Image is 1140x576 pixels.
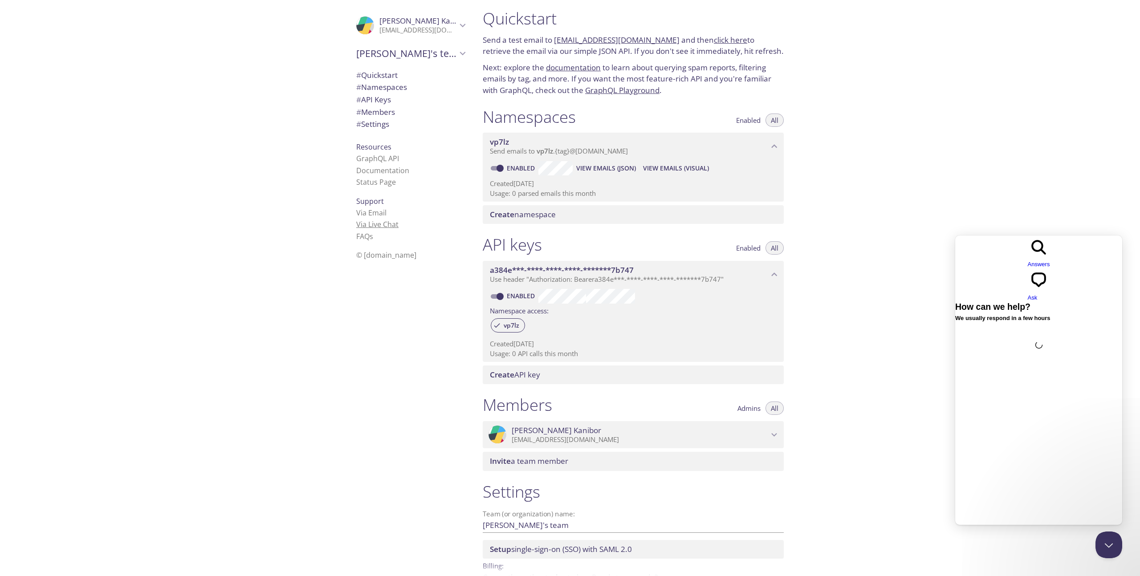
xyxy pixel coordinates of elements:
p: Billing: [483,559,784,572]
div: Sergei Kanibor [349,11,472,40]
span: © [DOMAIN_NAME] [356,250,416,260]
span: s [370,231,373,241]
span: [PERSON_NAME] Kanibor [512,426,601,435]
span: [PERSON_NAME]'s team [356,47,457,60]
a: Via Live Chat [356,219,399,229]
div: Create namespace [483,205,784,224]
span: Settings [356,119,389,129]
h1: Namespaces [483,107,576,127]
h1: API keys [483,235,542,255]
h1: Members [483,395,552,415]
div: Create API Key [483,365,784,384]
iframe: Help Scout Beacon - Live Chat, Contact Form, and Knowledge Base [955,235,1122,525]
div: vp7lz namespace [483,133,784,160]
span: Create [490,369,514,380]
p: Created [DATE] [490,339,777,349]
a: FAQ [356,231,373,241]
div: Team Settings [349,118,472,130]
a: Enabled [505,292,538,300]
span: Namespaces [356,82,407,92]
span: vp7lz [498,321,525,329]
p: [EMAIL_ADDRESS][DOMAIN_NAME] [379,26,457,35]
span: # [356,107,361,117]
span: namespace [490,209,556,219]
iframe: Help Scout Beacon - Close [1095,531,1122,558]
div: Setup SSO [483,540,784,559]
span: Resources [356,142,391,152]
button: Admins [732,402,766,415]
span: Support [356,196,384,206]
span: [PERSON_NAME] Kanibor [379,16,469,26]
p: [EMAIL_ADDRESS][DOMAIN_NAME] [512,435,769,444]
a: click here [714,35,747,45]
a: documentation [546,62,601,73]
div: Namespaces [349,81,472,93]
button: Enabled [731,241,766,255]
p: Usage: 0 API calls this month [490,349,777,358]
div: Invite a team member [483,452,784,471]
a: Enabled [505,164,538,172]
span: Members [356,107,395,117]
div: vp7lz [491,318,525,333]
p: Created [DATE] [490,179,777,188]
button: All [765,241,784,255]
a: Documentation [356,166,409,175]
div: Sergei Kanibor [483,421,784,449]
button: All [765,114,784,127]
span: View Emails (JSON) [576,163,636,174]
span: # [356,119,361,129]
span: Quickstart [356,70,398,80]
button: Enabled [731,114,766,127]
span: a team member [490,456,568,466]
h1: Quickstart [483,8,784,28]
button: View Emails (Visual) [639,161,712,175]
div: Sergei's team [349,42,472,65]
span: API key [490,369,540,380]
span: Setup [490,544,511,554]
p: Next: explore the to learn about querying spam reports, filtering emails by tag, and more. If you... [483,62,784,96]
a: GraphQL API [356,154,399,163]
div: Quickstart [349,69,472,81]
div: Members [349,106,472,118]
label: Namespace access: [490,304,549,316]
span: vp7lz [537,146,553,155]
h1: Settings [483,482,784,502]
a: GraphQL Playground [585,85,660,95]
p: Send a test email to and then to retrieve the email via our simple JSON API. If you don't see it ... [483,34,784,57]
span: # [356,70,361,80]
div: API Keys [349,93,472,106]
a: Via Email [356,208,387,218]
span: View Emails (Visual) [643,163,709,174]
span: vp7lz [490,137,509,147]
p: Usage: 0 parsed emails this month [490,189,777,198]
span: Invite [490,456,511,466]
span: # [356,94,361,105]
button: All [765,402,784,415]
a: Status Page [356,177,396,187]
span: single-sign-on (SSO) with SAML 2.0 [490,544,632,554]
a: [EMAIL_ADDRESS][DOMAIN_NAME] [554,35,680,45]
span: API Keys [356,94,391,105]
button: View Emails (JSON) [573,161,639,175]
span: # [356,82,361,92]
label: Team (or organization) name: [483,511,575,517]
span: Create [490,209,514,219]
span: Send emails to . {tag} @[DOMAIN_NAME] [490,146,628,155]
